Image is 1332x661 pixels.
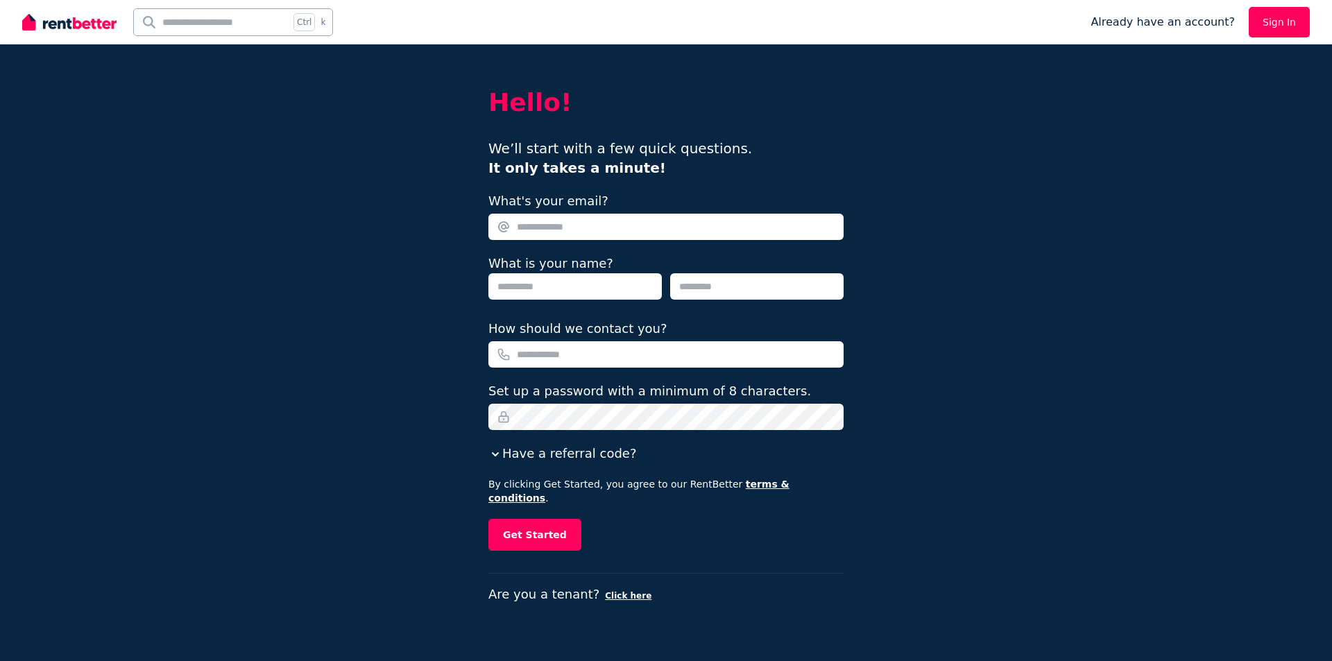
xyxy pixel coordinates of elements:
[488,191,608,211] label: What's your email?
[488,585,844,604] p: Are you a tenant?
[1091,14,1235,31] span: Already have an account?
[488,89,844,117] h2: Hello!
[321,17,325,28] span: k
[488,140,752,176] span: We’ll start with a few quick questions.
[293,13,315,31] span: Ctrl
[1249,7,1310,37] a: Sign In
[488,319,667,338] label: How should we contact you?
[605,590,651,601] button: Click here
[488,256,613,271] label: What is your name?
[488,444,636,463] button: Have a referral code?
[22,12,117,33] img: RentBetter
[488,381,811,401] label: Set up a password with a minimum of 8 characters.
[488,160,666,176] b: It only takes a minute!
[488,519,581,551] button: Get Started
[488,477,844,505] p: By clicking Get Started, you agree to our RentBetter .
